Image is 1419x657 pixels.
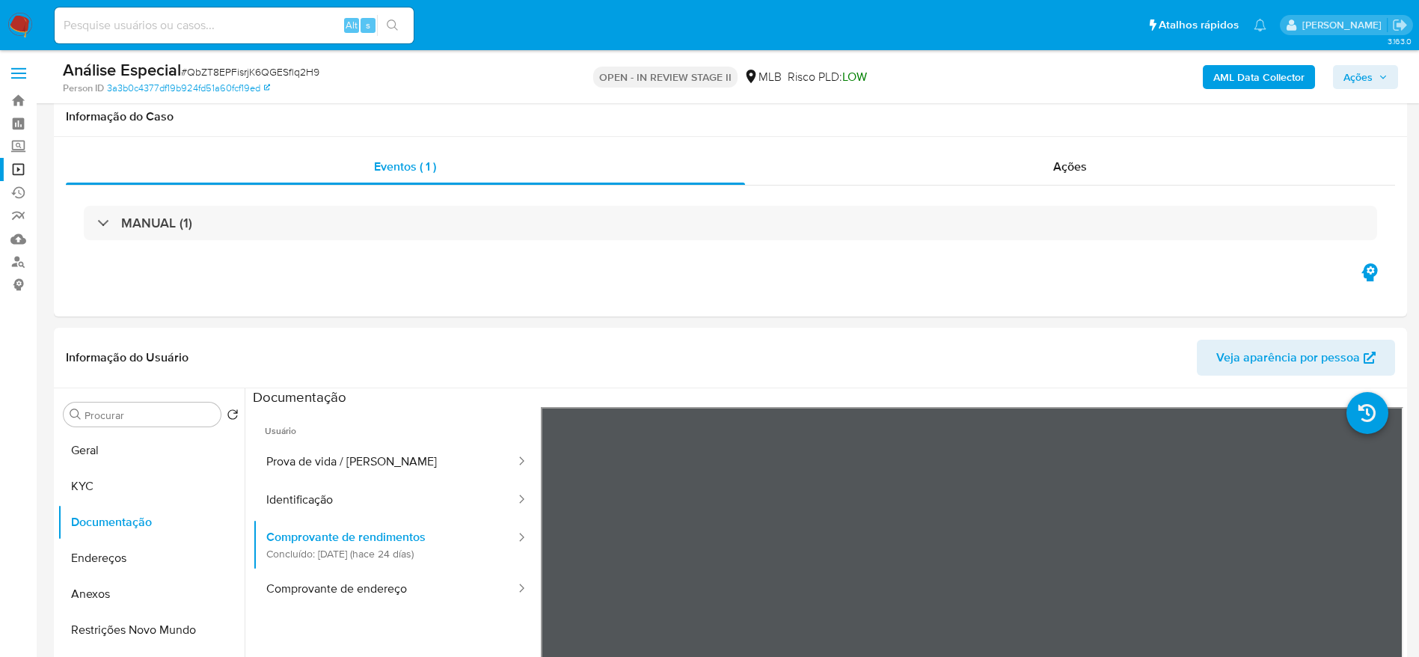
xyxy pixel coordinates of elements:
[1159,17,1239,33] span: Atalhos rápidos
[107,82,270,95] a: 3a3b0c4377df19b924fd51a60fcf19ed
[374,158,436,175] span: Eventos ( 1 )
[58,540,245,576] button: Endereços
[1302,18,1387,32] p: eduardo.dutra@mercadolivre.com
[1053,158,1087,175] span: Ações
[1197,340,1395,376] button: Veja aparência por pessoa
[66,109,1395,124] h1: Informação do Caso
[593,67,738,88] p: OPEN - IN REVIEW STAGE II
[1254,19,1266,31] a: Notificações
[58,433,245,468] button: Geral
[66,350,189,365] h1: Informação do Usuário
[1216,340,1360,376] span: Veja aparência por pessoa
[744,69,782,85] div: MLB
[63,58,181,82] b: Análise Especial
[1333,65,1398,89] button: Ações
[58,576,245,612] button: Anexos
[121,215,192,231] h3: MANUAL (1)
[1392,17,1408,33] a: Sair
[788,69,867,85] span: Risco PLD:
[70,409,82,421] button: Procurar
[377,15,408,36] button: search-icon
[1203,65,1315,89] button: AML Data Collector
[346,18,358,32] span: Alt
[181,64,319,79] span: # QbZT8EPFisrjK6QGESflq2H9
[85,409,215,422] input: Procurar
[227,409,239,425] button: Retornar ao pedido padrão
[84,206,1377,240] div: MANUAL (1)
[842,68,867,85] span: LOW
[55,16,414,35] input: Pesquise usuários ou casos...
[58,468,245,504] button: KYC
[58,504,245,540] button: Documentação
[58,612,245,648] button: Restrições Novo Mundo
[366,18,370,32] span: s
[1213,65,1305,89] b: AML Data Collector
[63,82,104,95] b: Person ID
[1343,65,1373,89] span: Ações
